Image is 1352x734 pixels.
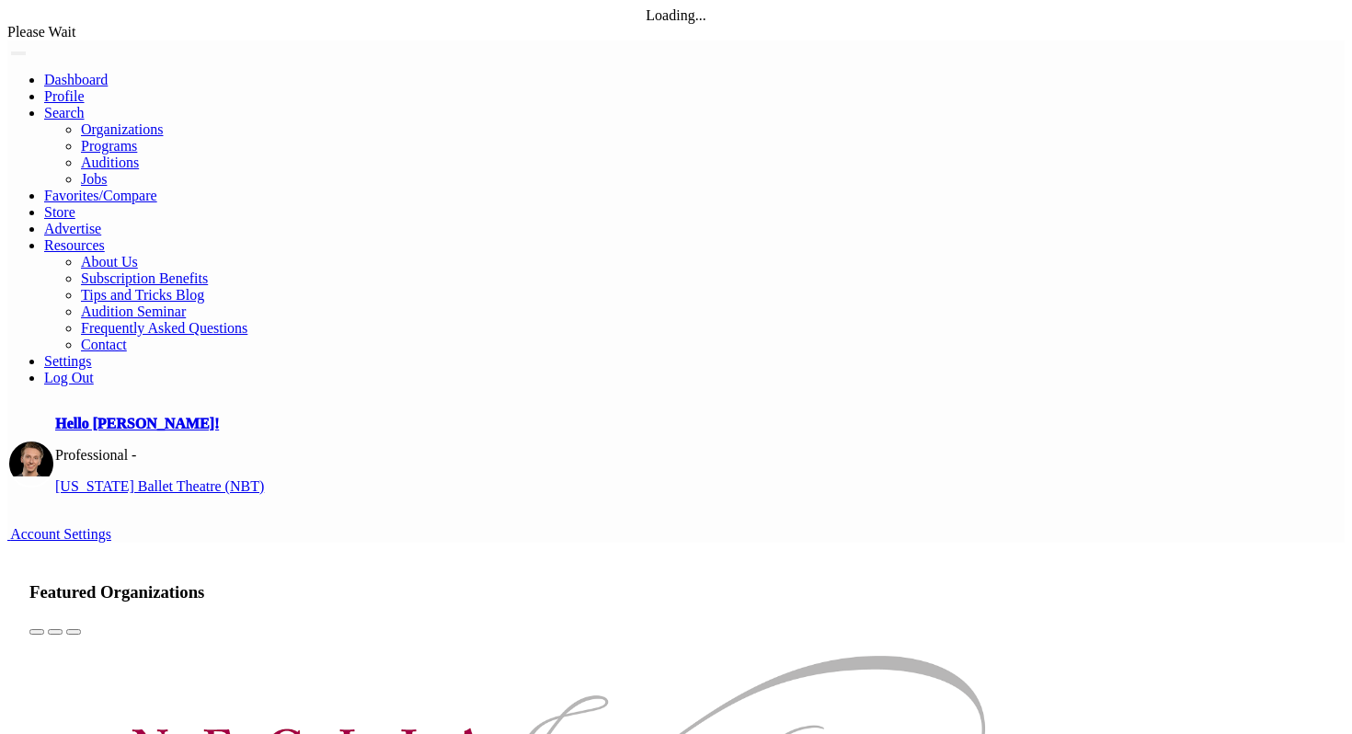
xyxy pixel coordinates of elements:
[646,7,705,23] span: Loading...
[81,254,138,270] a: About Us
[81,304,186,319] a: Audition Seminar
[44,121,1345,188] ul: Resources
[81,270,208,286] a: Subscription Benefits
[66,629,81,635] button: Slide 3
[55,478,264,494] a: [US_STATE] Ballet Theatre (NBT)
[44,237,105,253] a: Resources
[55,416,219,431] a: Hello [PERSON_NAME]!
[44,353,92,369] a: Settings
[10,526,111,542] span: Account Settings
[81,287,204,303] a: Tips and Tricks Blog
[7,24,1345,40] div: Please Wait
[29,582,1323,602] h3: Featured Organizations
[29,629,44,635] button: Slide 1
[44,188,157,203] a: Favorites/Compare
[44,254,1345,353] ul: Resources
[81,121,163,137] a: Organizations
[44,204,75,220] a: Store
[44,105,85,120] a: Search
[81,320,247,336] a: Frequently Asked Questions
[81,171,107,187] a: Jobs
[44,88,85,104] a: Profile
[9,442,53,476] img: profile picture
[7,526,111,543] a: Account Settings
[132,447,136,463] span: -
[55,447,128,463] span: Professional
[81,138,137,154] a: Programs
[44,370,94,385] a: Log Out
[81,337,127,352] a: Contact
[48,629,63,635] button: Slide 2
[81,155,139,170] a: Auditions
[11,52,26,55] button: Toggle navigation
[44,72,108,87] a: Dashboard
[44,221,101,236] a: Advertise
